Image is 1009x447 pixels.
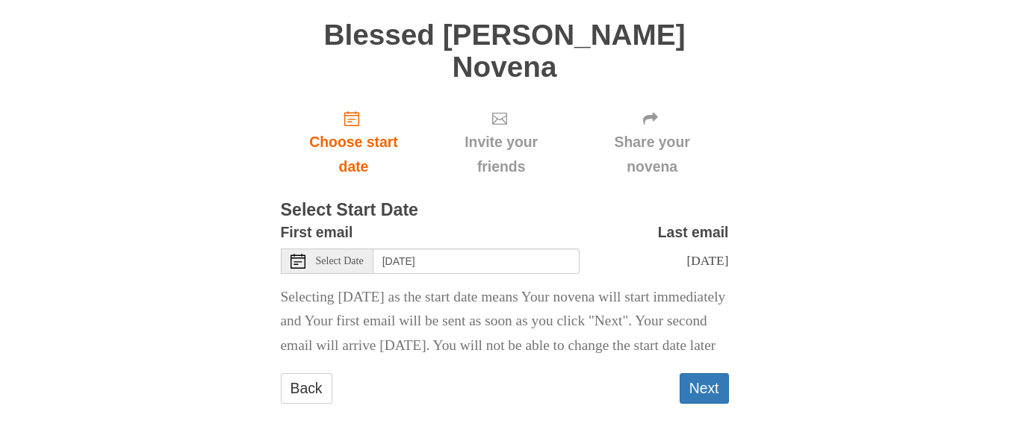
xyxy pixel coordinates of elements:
[281,373,332,404] a: Back
[281,98,427,187] a: Choose start date
[576,98,729,187] div: Click "Next" to confirm your start date first.
[686,253,728,268] span: [DATE]
[281,19,729,83] h1: Blessed [PERSON_NAME] Novena
[591,130,714,179] span: Share your novena
[658,220,729,245] label: Last email
[316,256,364,266] span: Select Date
[281,201,729,220] h3: Select Start Date
[680,373,729,404] button: Next
[373,248,580,274] input: Use the arrow keys to pick a date
[441,130,560,179] span: Invite your friends
[426,98,575,187] div: Click "Next" to confirm your start date first.
[281,285,729,359] p: Selecting [DATE] as the start date means Your novena will start immediately and Your first email ...
[281,220,353,245] label: First email
[296,130,412,179] span: Choose start date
